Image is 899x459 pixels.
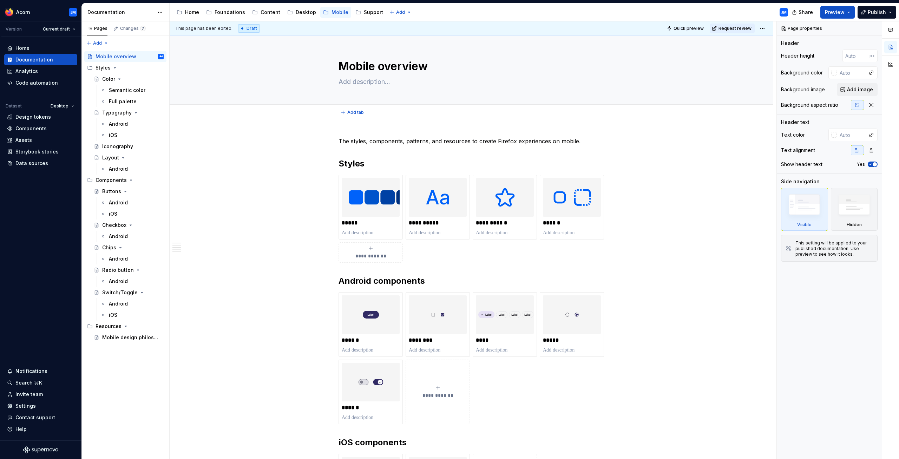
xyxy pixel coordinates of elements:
[102,76,115,83] div: Color
[140,26,146,31] span: 7
[102,244,116,251] div: Chips
[6,103,22,109] div: Dataset
[825,9,845,16] span: Preview
[4,111,77,123] a: Design tokens
[15,56,53,63] div: Documentation
[84,175,166,186] div: Components
[98,118,166,130] a: Android
[120,26,146,31] div: Changes
[4,158,77,169] a: Data sources
[175,26,232,31] span: This page has been edited.
[320,7,351,18] a: Mobile
[40,24,79,34] button: Current draft
[87,9,154,16] div: Documentation
[781,131,805,138] div: Text color
[781,101,838,109] div: Background aspect ratio
[109,98,137,105] div: Full palette
[1,5,80,20] button: AcornJM
[43,26,70,32] span: Current draft
[84,38,111,48] button: Add
[102,334,160,341] div: Mobile design philosophy
[339,107,367,117] button: Add tab
[15,148,59,155] div: Storybook stories
[15,137,32,144] div: Assets
[96,177,127,184] div: Components
[70,9,76,15] div: JM
[665,24,707,33] button: Quick preview
[215,9,245,16] div: Foundations
[109,120,128,127] div: Android
[98,276,166,287] a: Android
[102,154,119,161] div: Layout
[23,446,58,453] a: Supernova Logo
[15,426,27,433] div: Help
[847,86,873,93] span: Add image
[857,162,865,167] label: Yes
[4,146,77,157] a: Storybook stories
[4,400,77,412] a: Settings
[98,208,166,219] a: iOS
[159,53,163,60] div: JM
[4,42,77,54] a: Home
[109,278,128,285] div: Android
[781,119,809,126] div: Header text
[109,255,128,262] div: Android
[91,264,166,276] a: Radio button
[837,83,878,96] button: Add image
[332,9,348,16] div: Mobile
[781,9,787,15] div: JM
[674,26,704,31] span: Quick preview
[102,188,121,195] div: Buttons
[543,178,601,217] img: 7d490f7d-82df-4399-b60f-58c0b03bbb5b.png
[102,267,134,274] div: Radio button
[476,178,534,217] img: 09759006-22cf-4689-9a72-f869854bd136.png
[109,87,145,94] div: Semantic color
[47,101,77,111] button: Desktop
[84,51,166,62] a: Mobile overviewJM
[15,79,58,86] div: Code automation
[4,366,77,377] button: Notifications
[4,424,77,435] button: Help
[781,52,814,59] div: Header height
[15,160,48,167] div: Data sources
[820,6,855,19] button: Preview
[781,161,822,168] div: Show header text
[409,178,467,217] img: 6ccfb815-9c33-4229-8b09-e4bbcfb7628a.png
[4,135,77,146] a: Assets
[781,40,799,47] div: Header
[96,64,111,71] div: Styles
[91,152,166,163] a: Layout
[98,163,166,175] a: Android
[238,24,260,33] div: Draft
[91,186,166,197] a: Buttons
[339,158,604,169] h2: Styles
[109,210,117,217] div: iOS
[837,129,865,141] input: Auto
[342,178,400,217] img: 124a1259-a10f-4272-a78e-c542aa3addb8.png
[781,86,825,93] div: Background image
[93,40,102,46] span: Add
[847,222,862,228] div: Hidden
[91,332,166,343] a: Mobile design philosophy
[109,199,128,206] div: Android
[102,109,132,116] div: Typography
[15,45,29,52] div: Home
[98,309,166,321] a: iOS
[51,103,68,109] span: Desktop
[15,402,36,409] div: Settings
[4,66,77,77] a: Analytics
[98,253,166,264] a: Android
[4,389,77,400] a: Invite team
[98,197,166,208] a: Android
[15,68,38,75] div: Analytics
[799,9,813,16] span: Share
[797,222,812,228] div: Visible
[15,379,42,386] div: Search ⌘K
[102,222,126,229] div: Checkbox
[868,9,886,16] span: Publish
[837,66,865,79] input: Auto
[339,275,604,287] h2: Android components
[109,312,117,319] div: iOS
[109,300,128,307] div: Android
[781,178,820,185] div: Side navigation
